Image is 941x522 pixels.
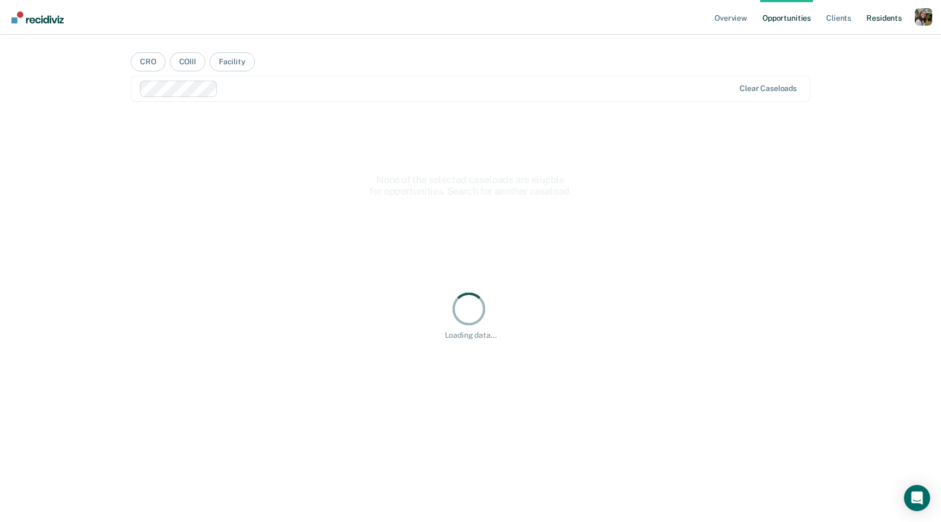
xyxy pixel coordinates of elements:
[11,11,64,23] img: Recidiviz
[915,8,932,26] button: Profile dropdown button
[210,52,255,71] button: Facility
[170,52,205,71] button: COIII
[904,485,930,511] div: Open Intercom Messenger
[740,84,797,93] div: Clear caseloads
[445,331,497,340] div: Loading data...
[131,52,166,71] button: CRO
